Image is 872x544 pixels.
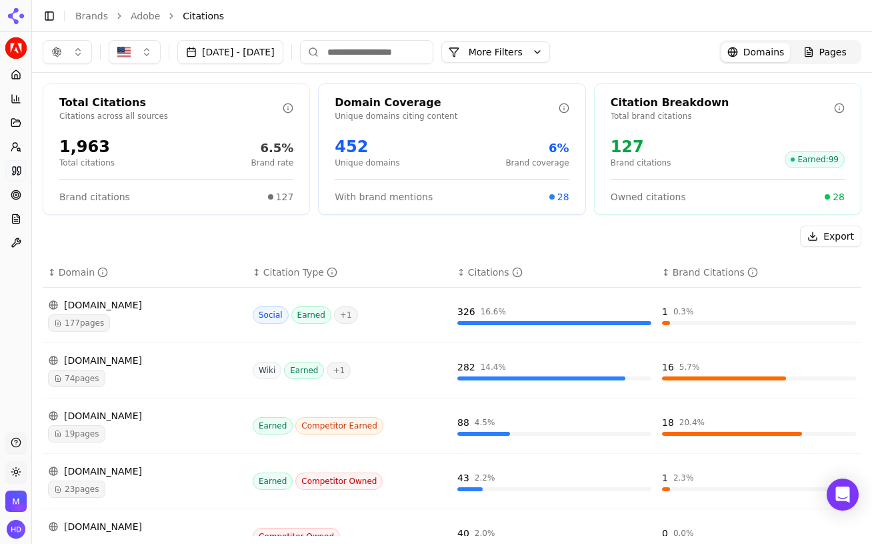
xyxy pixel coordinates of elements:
div: 5.7 % [679,362,700,372]
th: domain [43,258,247,288]
div: [DOMAIN_NAME] [48,465,242,478]
span: 28 [557,190,569,204]
div: Citation Type [263,266,337,279]
span: Competitor Owned [295,473,383,490]
div: ↕Citation Type [253,266,447,279]
p: Brand coverage [505,158,569,168]
div: 282 [457,360,475,374]
th: citationTypes [247,258,452,288]
span: 127 [276,190,294,204]
div: Total Citations [59,95,283,111]
p: Brand rate [251,158,293,168]
button: [DATE] - [DATE] [177,40,283,64]
span: Earned [284,362,324,379]
div: 20.4 % [679,417,705,428]
span: + 1 [327,362,351,379]
img: M2E [5,491,27,512]
span: 19 pages [48,425,105,443]
div: Domain Coverage [335,95,558,111]
span: Wiki [253,362,281,379]
div: 0.3 % [673,306,694,317]
div: 43 [457,471,469,485]
th: totalCitationCount [452,258,657,288]
span: Pages [819,45,847,59]
div: [DOMAIN_NAME] [48,354,242,367]
button: More Filters [441,41,550,63]
span: 28 [833,190,845,204]
img: Hakan Degirmenci [7,520,25,539]
img: United States [117,45,131,59]
span: Earned : 99 [785,151,845,168]
p: Total brand citations [611,111,834,121]
span: Earned [253,473,293,490]
th: brandCitationCount [657,258,861,288]
button: Open organization switcher [5,491,27,512]
div: 1 [662,471,668,485]
div: 1,963 [59,136,115,158]
div: Domain [59,266,108,279]
button: Export [800,226,861,247]
span: Earned [253,417,293,435]
span: Citations [183,9,224,23]
p: Brand citations [611,158,671,168]
span: Owned citations [611,190,686,204]
div: 88 [457,416,469,429]
button: Current brand: Adobe [5,37,27,59]
span: Earned [291,306,331,324]
div: 2.2 % [475,473,495,483]
div: [DOMAIN_NAME] [48,298,242,312]
div: [DOMAIN_NAME] [48,520,242,533]
div: 14.4 % [481,362,506,372]
span: Domains [743,45,785,59]
div: [DOMAIN_NAME] [48,409,242,423]
div: ↕Domain [48,266,242,279]
button: Open user button [7,520,25,539]
span: With brand mentions [335,190,433,204]
nav: breadcrumb [75,9,835,23]
div: Citations [468,266,523,279]
div: 0 [662,527,668,540]
div: Citation Breakdown [611,95,834,111]
div: 127 [611,136,671,158]
div: ↕Citations [457,266,651,279]
div: 452 [335,136,399,158]
div: 6.5% [251,139,293,158]
div: 2.3 % [673,473,694,483]
span: + 1 [334,306,358,324]
p: Unique domains citing content [335,111,558,121]
p: Citations across all sources [59,111,283,121]
div: Open Intercom Messenger [827,479,859,511]
span: 177 pages [48,314,110,332]
div: 0.0 % [673,528,694,539]
div: 40 [457,527,469,540]
div: 18 [662,416,674,429]
div: 6% [505,139,569,158]
p: Unique domains [335,158,399,168]
span: Competitor Earned [295,417,383,435]
div: ↕Brand Citations [662,266,856,279]
span: 23 pages [48,481,105,498]
span: Social [253,306,289,324]
div: 326 [457,305,475,318]
span: 74 pages [48,370,105,387]
a: Brands [75,11,108,21]
p: Total citations [59,158,115,168]
div: 4.5 % [475,417,495,428]
a: Adobe [131,9,160,23]
div: 16.6 % [481,306,506,317]
div: Brand Citations [673,266,758,279]
img: Adobe [5,37,27,59]
span: Brand citations [59,190,130,204]
div: 2.0 % [475,528,495,539]
div: 1 [662,305,668,318]
div: 16 [662,360,674,374]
